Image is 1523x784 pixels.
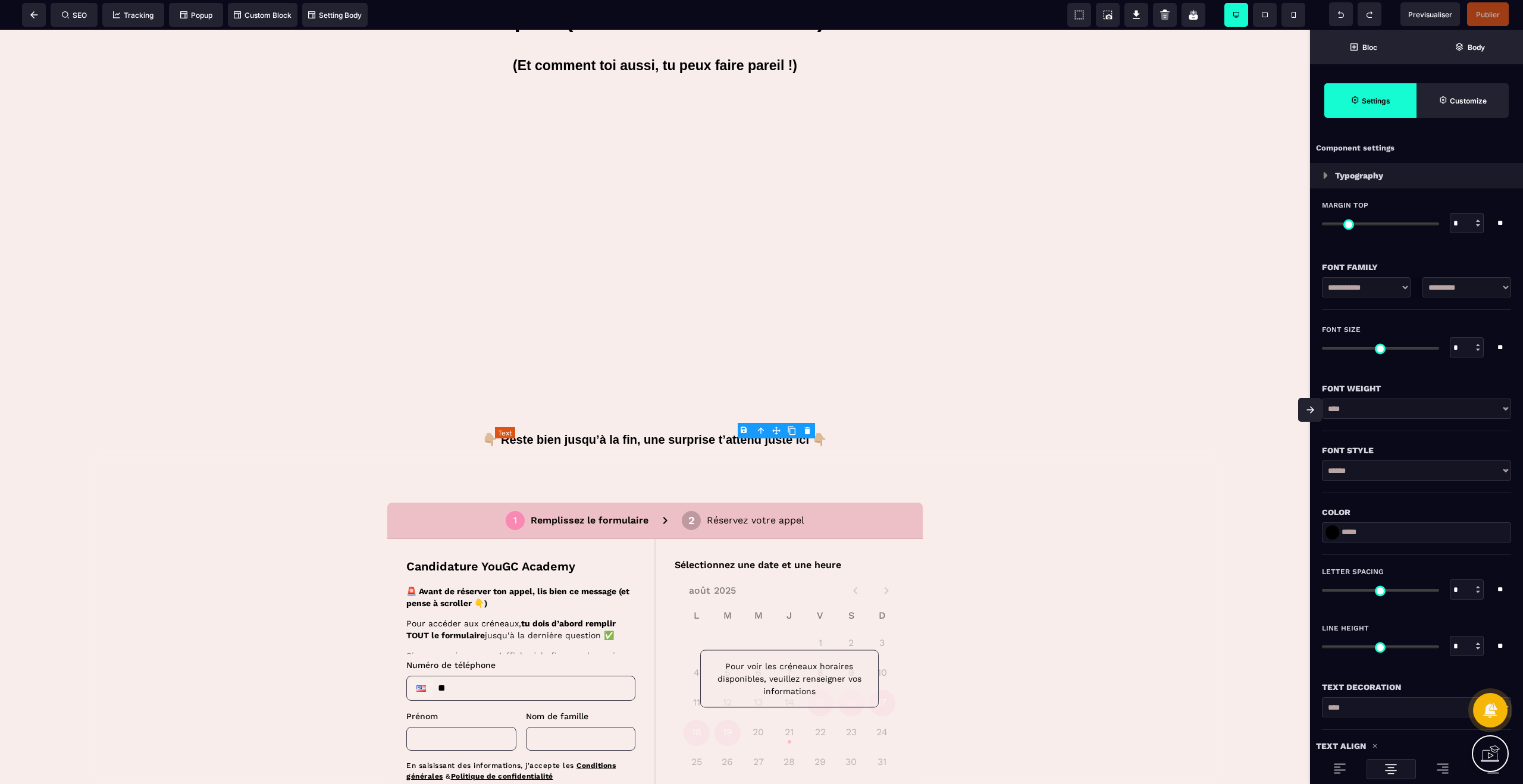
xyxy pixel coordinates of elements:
a: Powered by [505,408,626,419]
span: Nom de famille [437,262,499,271]
div: Color [1322,505,1511,519]
span: Open Blocks [1310,30,1417,64]
strong: tu dois d’abord remplir TOUT le formulaire [317,169,527,190]
p: Powered by [505,409,548,418]
img: loading [1323,172,1328,179]
p: Sélectionnez une date et une heure [585,108,814,123]
div: Font Family [1322,260,1511,274]
img: loading [1384,762,1398,776]
p: En saisissant des informations, j'accepte les [317,311,546,332]
div: Font Style [1322,443,1511,457]
span: Screenshot [1096,3,1120,27]
p: Pour voir les créneaux horaires disponibles, veuillez renseigner vos informations [621,210,779,247]
strong: Body [1468,43,1485,52]
div: United States: + 1 [320,229,344,248]
span: & [356,322,362,331]
div: 1 [424,65,428,76]
div: 2 [599,65,606,76]
strong: Bloc [1362,43,1377,52]
div: Font Weight [1322,381,1511,396]
span: Open Layer Manager [1417,30,1523,64]
p: Remplissez le formulaire [441,64,559,78]
p: Text Align [1316,739,1366,753]
div: Component settings [1310,137,1523,160]
span: Margin Top [1322,200,1368,210]
img: loading [1333,761,1347,776]
div: Text Decoration [1322,680,1511,694]
span: Open Style Manager [1417,83,1509,118]
span: SEO [62,11,87,20]
span: Setting Body [308,11,362,20]
a: Politique de confidentialité [362,322,464,331]
span: Popup [180,11,212,20]
strong: Settings [1362,96,1390,105]
h1: (Et comment toi aussi, tu peux faire pareil !) [89,22,1221,50]
span: Prénom [317,262,349,271]
span: View components [1067,3,1091,27]
span: Numéro de téléphone [317,211,406,220]
p: Si aucun créneau ne s’affiche à la fin, pas de panique : [317,200,543,224]
span: Line Height [1322,623,1369,633]
p: Pour accéder aux créneaux, jusqu’à la dernière question ✅ [317,168,543,192]
span: Previsualiser [1408,10,1452,19]
p: Typography [1335,168,1383,183]
span: Preview [1400,2,1460,26]
span: Custom Block [234,11,292,20]
img: loading [1436,761,1450,776]
strong: 🚨 Avant de réserver ton appel, lis bien ce message (et pense à scroller 👇) [317,137,540,158]
b: 👇🏼 Reste bien jusqu’à la fin, une surprise t’attend juste ici 👇🏼 [482,403,827,416]
span: Publier [1476,10,1500,19]
span: Letter Spacing [1322,567,1384,576]
p: Candidature YouGC Academy [317,108,486,125]
img: loading [1372,743,1378,749]
span: Font Size [1322,325,1361,334]
a: Conditions générales [317,312,527,331]
span: Settings [1324,83,1417,118]
span: Tracking [113,11,153,20]
strong: Customize [1450,96,1487,105]
p: Réservez votre appel [618,64,715,78]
